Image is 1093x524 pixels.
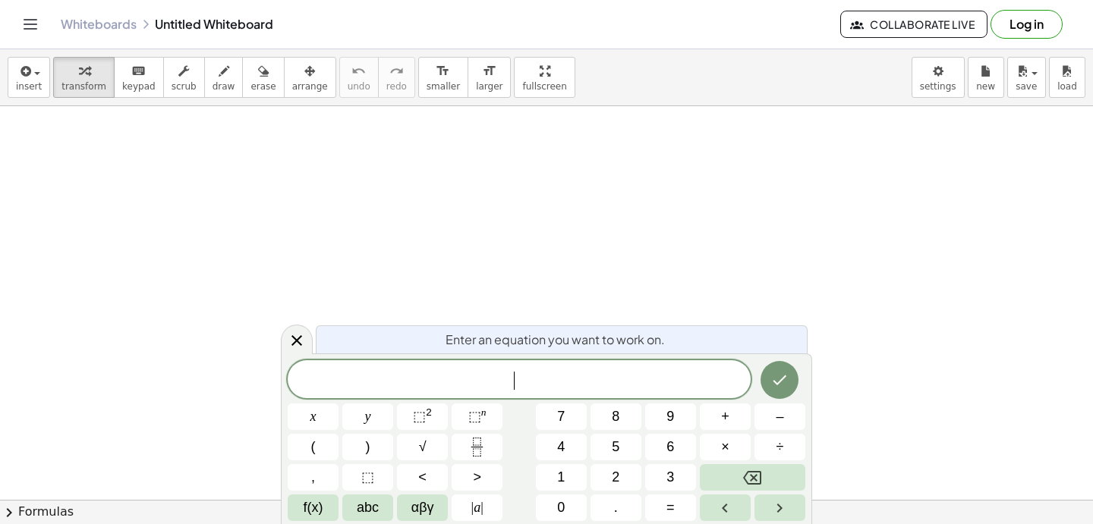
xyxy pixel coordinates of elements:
[172,81,197,92] span: scrub
[292,81,328,92] span: arrange
[348,81,370,92] span: undo
[288,434,339,460] button: (
[397,403,448,430] button: Squared
[339,57,379,98] button: undoundo
[645,464,696,491] button: 3
[591,494,641,521] button: .
[342,403,393,430] button: y
[342,434,393,460] button: )
[411,497,434,518] span: αβγ
[557,467,565,488] span: 1
[557,497,565,518] span: 0
[436,62,450,80] i: format_size
[761,361,798,399] button: Done
[8,57,50,98] button: insert
[591,464,641,491] button: 2
[288,494,339,521] button: Functions
[342,494,393,521] button: Alphabet
[413,409,426,424] span: ⬚
[426,406,432,418] sup: 2
[351,62,366,80] i: undo
[61,17,137,32] a: Whiteboards
[418,467,427,488] span: <
[612,406,619,427] span: 8
[700,494,751,521] button: Left arrow
[920,81,956,92] span: settings
[591,434,641,460] button: 5
[1007,57,1046,98] button: save
[514,57,575,98] button: fullscreen
[361,467,374,488] span: ⬚
[471,500,474,515] span: |
[468,57,511,98] button: format_sizelarger
[471,497,484,518] span: a
[514,372,523,390] span: ​
[700,464,805,491] button: Backspace
[666,497,675,518] span: =
[700,403,751,430] button: Plus
[452,434,502,460] button: Fraction
[721,437,729,457] span: ×
[840,11,987,38] button: Collaborate Live
[522,81,566,92] span: fullscreen
[53,57,115,98] button: transform
[122,81,156,92] span: keypad
[213,81,235,92] span: draw
[473,467,481,488] span: >
[61,81,106,92] span: transform
[342,464,393,491] button: Placeholder
[591,403,641,430] button: 8
[452,464,502,491] button: Greater than
[645,403,696,430] button: 9
[366,437,370,457] span: )
[16,81,42,92] span: insert
[452,403,502,430] button: Superscript
[721,406,729,427] span: +
[311,467,315,488] span: ,
[776,406,783,427] span: –
[557,406,565,427] span: 7
[386,81,407,92] span: redo
[612,467,619,488] span: 2
[645,434,696,460] button: 6
[389,62,404,80] i: redo
[397,464,448,491] button: Less than
[754,434,805,460] button: Divide
[131,62,146,80] i: keyboard
[754,403,805,430] button: Minus
[968,57,1004,98] button: new
[536,494,587,521] button: 0
[284,57,336,98] button: arrange
[614,497,618,518] span: .
[310,406,317,427] span: x
[365,406,371,427] span: y
[163,57,205,98] button: scrub
[446,331,665,349] span: Enter an equation you want to work on.
[114,57,164,98] button: keyboardkeypad
[991,10,1063,39] button: Log in
[288,464,339,491] button: ,
[452,494,502,521] button: Absolute value
[250,81,276,92] span: erase
[378,57,415,98] button: redoredo
[204,57,244,98] button: draw
[912,57,965,98] button: settings
[1049,57,1085,98] button: load
[304,497,323,518] span: f(x)
[481,406,487,418] sup: n
[480,500,484,515] span: |
[288,403,339,430] button: x
[976,81,995,92] span: new
[666,437,674,457] span: 6
[18,12,43,36] button: Toggle navigation
[1016,81,1037,92] span: save
[427,81,460,92] span: smaller
[468,409,481,424] span: ⬚
[853,17,975,31] span: Collaborate Live
[476,81,502,92] span: larger
[397,434,448,460] button: Square root
[242,57,284,98] button: erase
[700,434,751,460] button: Times
[482,62,496,80] i: format_size
[645,494,696,521] button: Equals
